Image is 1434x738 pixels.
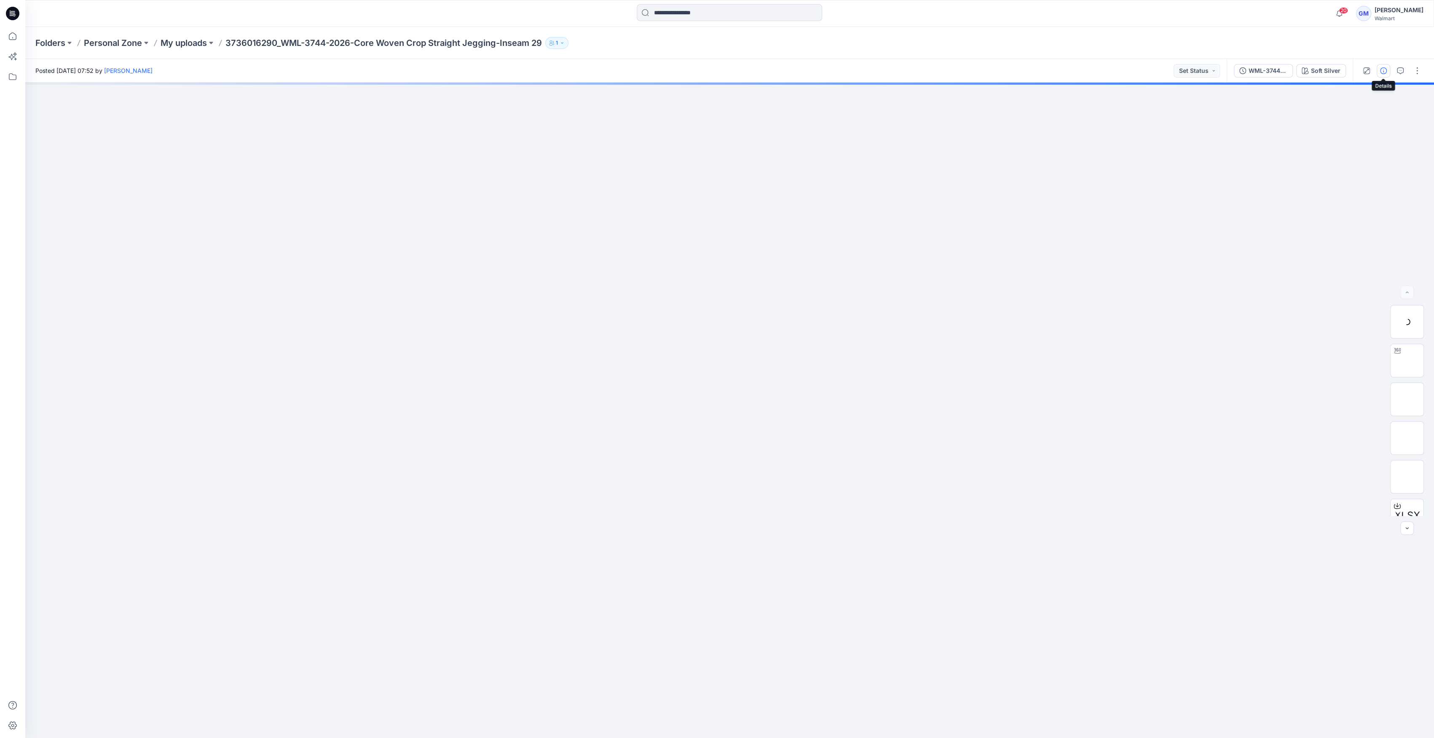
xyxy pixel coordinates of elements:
button: WML-3744-2026-Core Woven Crop Straight Jegging-Inseam 29_Full Colorway [1234,64,1293,78]
div: GM [1356,6,1371,21]
button: 1 [545,37,568,49]
span: 20 [1339,7,1348,14]
a: Personal Zone [84,37,142,49]
span: Posted [DATE] 07:52 by [35,66,153,75]
button: Soft Silver [1296,64,1346,78]
button: Details [1377,64,1390,78]
div: Soft Silver [1311,66,1340,75]
a: Folders [35,37,65,49]
p: 3736016290_WML-3744-2026-Core Woven Crop Straight Jegging-Inseam 29 [225,37,542,49]
div: WML-3744-2026-Core Woven Crop Straight Jegging-Inseam 29_Full Colorway [1249,66,1287,75]
div: [PERSON_NAME] [1375,5,1423,15]
div: Walmart [1375,15,1423,21]
a: My uploads [161,37,207,49]
p: 1 [556,38,558,48]
a: [PERSON_NAME] [104,67,153,74]
span: XLSX [1394,508,1420,523]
